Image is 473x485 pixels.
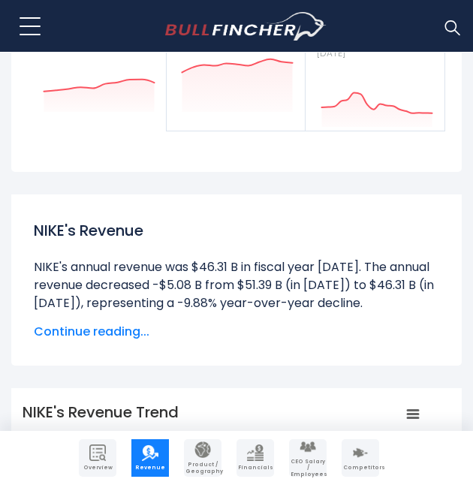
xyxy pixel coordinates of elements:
a: Company Financials [236,439,274,477]
a: Company Product/Geography [184,439,221,477]
span: CEO Salary / Employees [291,459,325,477]
span: Overview [80,465,115,471]
a: Company Competitors [342,439,379,477]
a: Company Employees [289,439,327,477]
span: Product / Geography [185,462,220,474]
a: Company Revenue [131,439,169,477]
h1: NIKE's Revenue [34,219,439,242]
small: [DATE] [317,47,345,59]
img: bullfincher logo [165,12,327,41]
span: Financials [238,465,273,471]
a: Company Overview [79,439,116,477]
li: NIKE's annual revenue was $46.31 B in fiscal year [DATE]. The annual revenue decreased -$5.08 B f... [34,258,439,312]
span: Competitors [343,465,378,471]
span: Continue reading... [34,323,439,341]
a: Go to homepage [165,12,327,41]
tspan: NIKE's Revenue Trend [23,402,179,423]
span: Revenue [133,465,167,471]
